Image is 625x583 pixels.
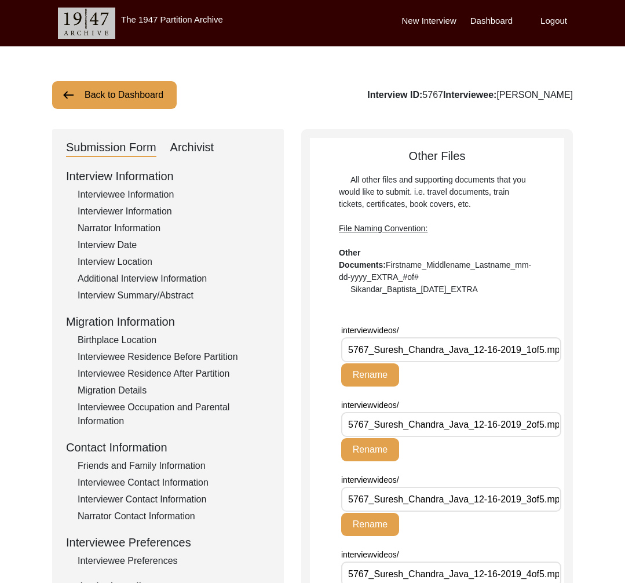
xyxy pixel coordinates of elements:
span: interviewvideos/ [341,475,399,484]
div: Birthplace Location [78,333,270,347]
div: All other files and supporting documents that you would like to submit. i.e. travel documents, tr... [339,174,535,296]
b: Interviewee: [443,90,496,100]
div: Narrator Contact Information [78,509,270,523]
div: Contact Information [66,439,270,456]
div: Migration Information [66,313,270,330]
div: Additional Interview Information [78,272,270,286]
div: Interviewee Residence After Partition [78,367,270,381]
div: Interviewee Contact Information [78,476,270,490]
div: Interviewee Preferences [66,534,270,551]
div: 5767 [PERSON_NAME] [367,88,573,102]
div: Narrator Information [78,221,270,235]
div: Interview Location [78,255,270,269]
div: Interviewer Information [78,205,270,218]
button: Rename [341,438,399,461]
span: interviewvideos/ [341,400,399,410]
div: Interview Date [78,238,270,252]
b: Interview ID: [367,90,422,100]
span: interviewvideos/ [341,550,399,559]
div: Interview Summary/Abstract [78,289,270,303]
label: The 1947 Partition Archive [121,14,223,24]
label: Logout [540,14,567,28]
b: Other Documents: [339,248,386,269]
label: Dashboard [470,14,513,28]
div: Submission Form [66,139,156,157]
div: Interviewee Occupation and Parental Information [78,400,270,428]
button: Rename [341,513,399,536]
div: Interviewer Contact Information [78,493,270,507]
div: Interviewee Preferences [78,554,270,568]
div: Archivist [170,139,214,157]
label: New Interview [402,14,456,28]
div: Interviewee Residence Before Partition [78,350,270,364]
div: Other Files [310,147,564,296]
div: Interviewee Information [78,188,270,202]
button: Back to Dashboard [52,81,177,109]
img: header-logo.png [58,8,115,39]
img: arrow-left.png [61,88,75,102]
button: Rename [341,363,399,387]
span: File Naming Convention: [339,224,427,233]
div: Friends and Family Information [78,459,270,473]
span: interviewvideos/ [341,326,399,335]
div: Migration Details [78,384,270,398]
div: Interview Information [66,167,270,185]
